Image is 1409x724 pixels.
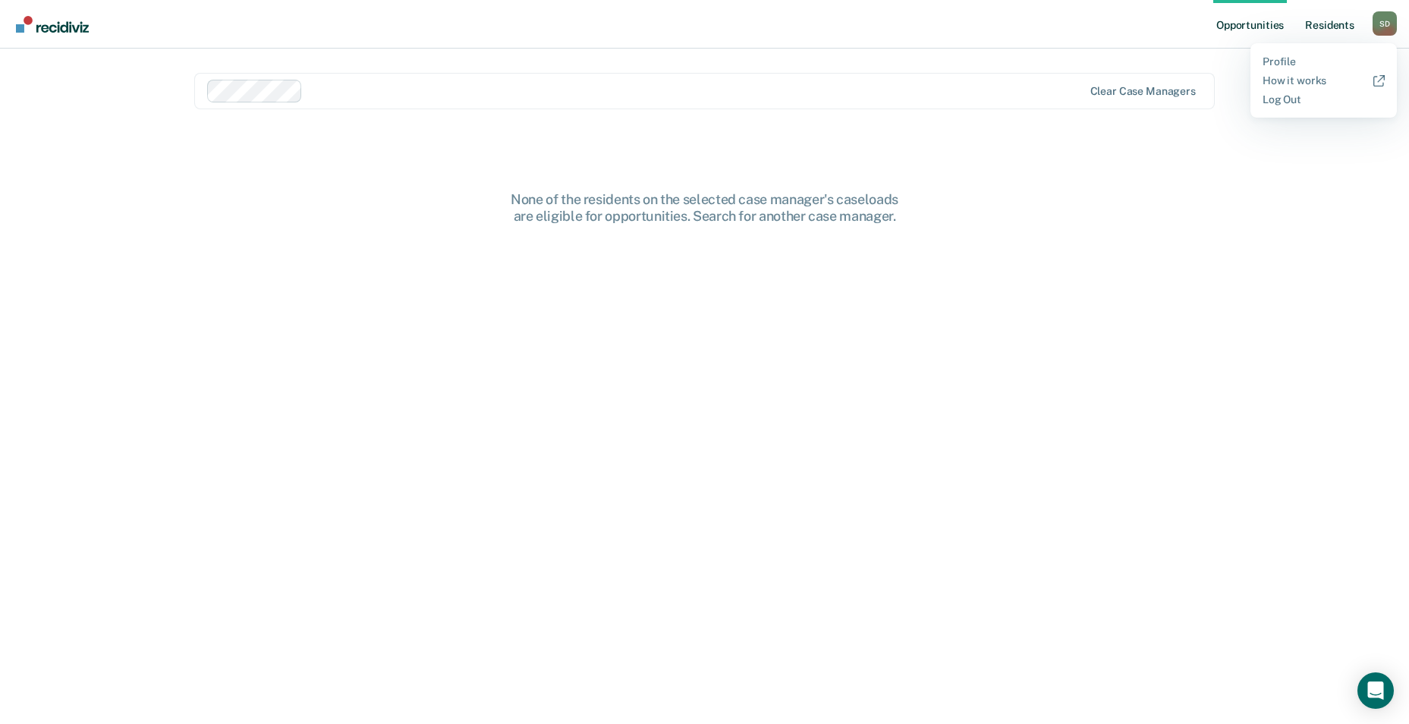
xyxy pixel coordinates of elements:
div: Clear case managers [1090,85,1196,98]
a: Log Out [1263,93,1385,106]
img: Recidiviz [16,16,89,33]
div: Open Intercom Messenger [1357,672,1394,709]
a: How it works [1263,74,1385,87]
div: None of the residents on the selected case manager's caseloads are eligible for opportunities. Se... [462,191,948,224]
button: Profile dropdown button [1373,11,1397,36]
a: Profile [1263,55,1385,68]
div: S D [1373,11,1397,36]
